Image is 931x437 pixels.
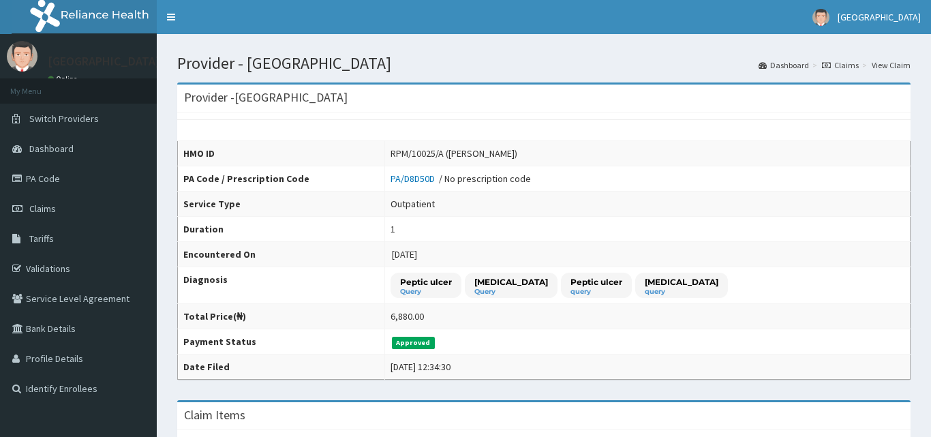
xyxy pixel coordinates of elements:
span: Switch Providers [29,112,99,125]
p: Peptic ulcer [570,276,622,288]
a: Dashboard [759,59,809,71]
th: Diagnosis [178,267,385,304]
small: query [570,288,622,295]
span: [GEOGRAPHIC_DATA] [838,11,921,23]
div: 1 [391,222,395,236]
div: 6,880.00 [391,310,424,323]
th: Total Price(₦) [178,304,385,329]
div: / No prescription code [391,172,531,185]
p: [GEOGRAPHIC_DATA] [48,55,160,67]
p: Peptic ulcer [400,276,452,288]
a: Online [48,74,80,84]
th: PA Code / Prescription Code [178,166,385,192]
div: [DATE] 12:34:30 [391,360,451,374]
div: Outpatient [391,197,435,211]
h3: Claim Items [184,409,245,421]
span: Dashboard [29,142,74,155]
span: Claims [29,202,56,215]
span: [DATE] [392,248,417,260]
span: Tariffs [29,232,54,245]
th: Date Filed [178,355,385,380]
th: Duration [178,217,385,242]
img: User Image [7,41,37,72]
p: [MEDICAL_DATA] [474,276,548,288]
a: View Claim [872,59,911,71]
th: HMO ID [178,141,385,166]
small: Query [474,288,548,295]
a: PA/D8D50D [391,172,439,185]
span: Approved [392,337,435,349]
p: [MEDICAL_DATA] [645,276,718,288]
a: Claims [822,59,859,71]
h3: Provider - [GEOGRAPHIC_DATA] [184,91,348,104]
small: query [645,288,718,295]
h1: Provider - [GEOGRAPHIC_DATA] [177,55,911,72]
img: User Image [812,9,829,26]
th: Encountered On [178,242,385,267]
small: Query [400,288,452,295]
div: RPM/10025/A ([PERSON_NAME]) [391,147,517,160]
th: Payment Status [178,329,385,355]
th: Service Type [178,192,385,217]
